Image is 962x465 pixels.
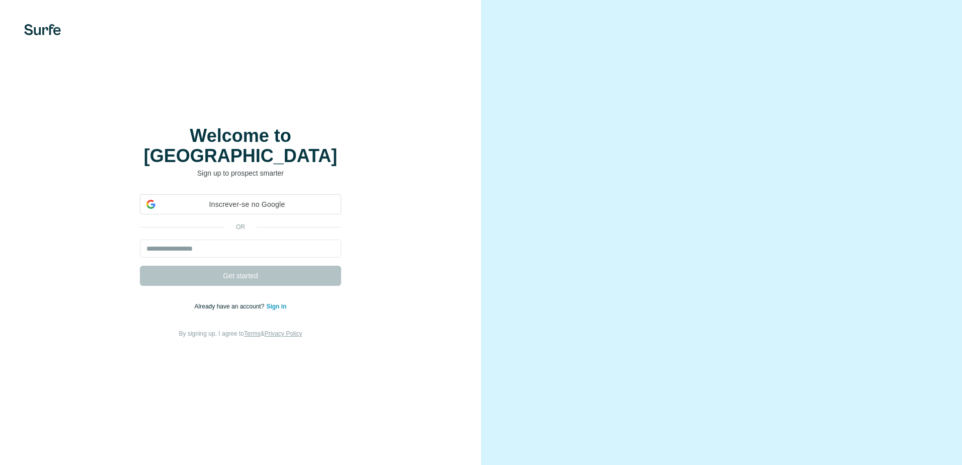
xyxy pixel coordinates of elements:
a: Privacy Policy [265,330,302,337]
span: Already have an account? [195,303,267,310]
span: Inscrever-se no Google [159,199,335,210]
span: By signing up, I agree to & [179,330,302,337]
img: Surfe's logo [24,24,61,35]
a: Terms [244,330,261,337]
a: Sign in [266,303,286,310]
p: Sign up to prospect smarter [140,168,341,178]
iframe: Botão "Fazer login com o Google" [135,213,346,236]
h1: Welcome to [GEOGRAPHIC_DATA] [140,126,341,166]
div: Inscrever-se no Google [140,194,341,214]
